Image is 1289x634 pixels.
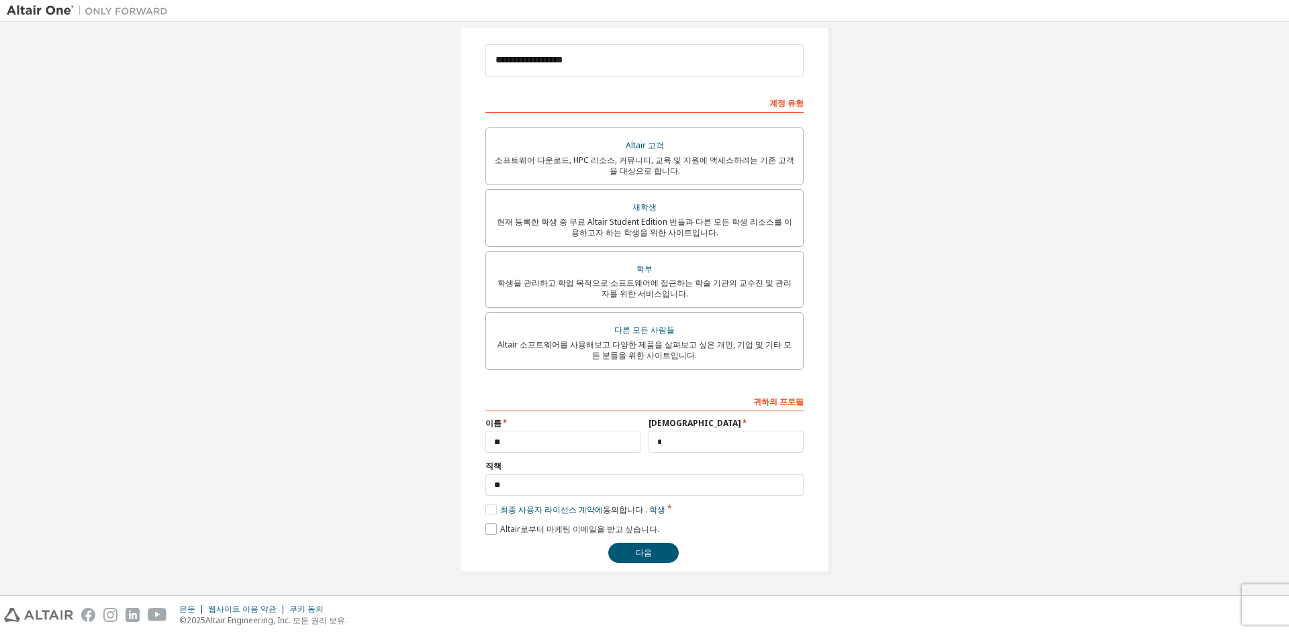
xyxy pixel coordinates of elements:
font: 이름 [485,417,502,429]
img: instagram.svg [103,608,117,622]
font: 은둔 [179,603,195,615]
font: © [179,615,187,626]
img: facebook.svg [81,608,95,622]
button: 다음 [608,543,679,563]
font: [DEMOGRAPHIC_DATA] [649,417,741,429]
font: Altair 고객 [626,140,664,151]
font: 최종 사용자 라이선스 계약에 [500,504,603,515]
img: youtube.svg [148,608,167,622]
font: 계정 유형 [769,97,804,109]
font: 귀하의 프로필 [753,396,804,407]
font: 학생을 관리하고 학업 목적으로 소프트웨어에 접근하는 학술 기관의 교수진 및 관리자를 위한 서비스입니다. [497,277,792,299]
font: Altair 소프트웨어를 사용해보고 다양한 제품을 살펴보고 싶은 개인, 기업 및 기타 모든 분들을 위한 사이트입니다. [497,339,792,361]
img: altair_logo.svg [4,608,73,622]
font: Altair로부터 마케팅 이메일을 받고 싶습니다. [500,523,659,535]
img: 알타이르 원 [7,4,175,17]
font: 현재 등록한 학생 중 무료 Altair Student Edition 번들과 다른 모든 학생 리소스를 이용하고자 하는 학생을 위한 사이트입니다. [497,216,792,238]
font: 쿠키 동의 [289,603,324,615]
font: 학부 [636,263,653,274]
font: 동의합니다 . [603,504,647,515]
font: 직책 [485,460,502,472]
font: 재학생 [632,201,657,213]
font: 학생 [649,504,665,515]
img: linkedin.svg [126,608,140,622]
font: 웹사이트 이용 약관 [208,603,277,615]
font: 다음 [636,547,652,558]
font: 다른 모든 사람들 [614,324,675,335]
font: 소프트웨어 다운로드, HPC 리소스, 커뮤니티, 교육 및 지원에 액세스하려는 기존 고객을 대상으로 합니다. [495,154,794,176]
font: 2025 [187,615,205,626]
font: Altair Engineering, Inc. 모든 권리 보유. [205,615,347,626]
